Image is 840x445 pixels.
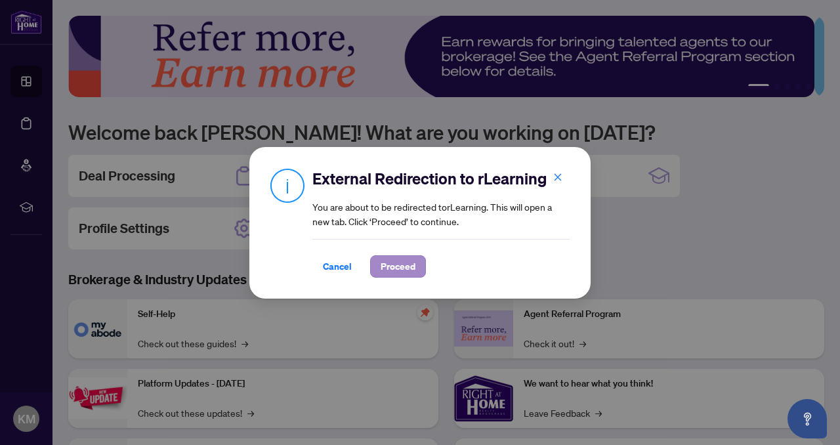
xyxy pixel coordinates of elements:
[370,255,426,278] button: Proceed
[553,173,562,182] span: close
[323,256,352,277] span: Cancel
[787,399,827,438] button: Open asap
[270,168,304,203] img: Info Icon
[312,255,362,278] button: Cancel
[381,256,415,277] span: Proceed
[312,168,570,189] h2: External Redirection to rLearning
[312,168,570,278] div: You are about to be redirected to rLearning . This will open a new tab. Click ‘Proceed’ to continue.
